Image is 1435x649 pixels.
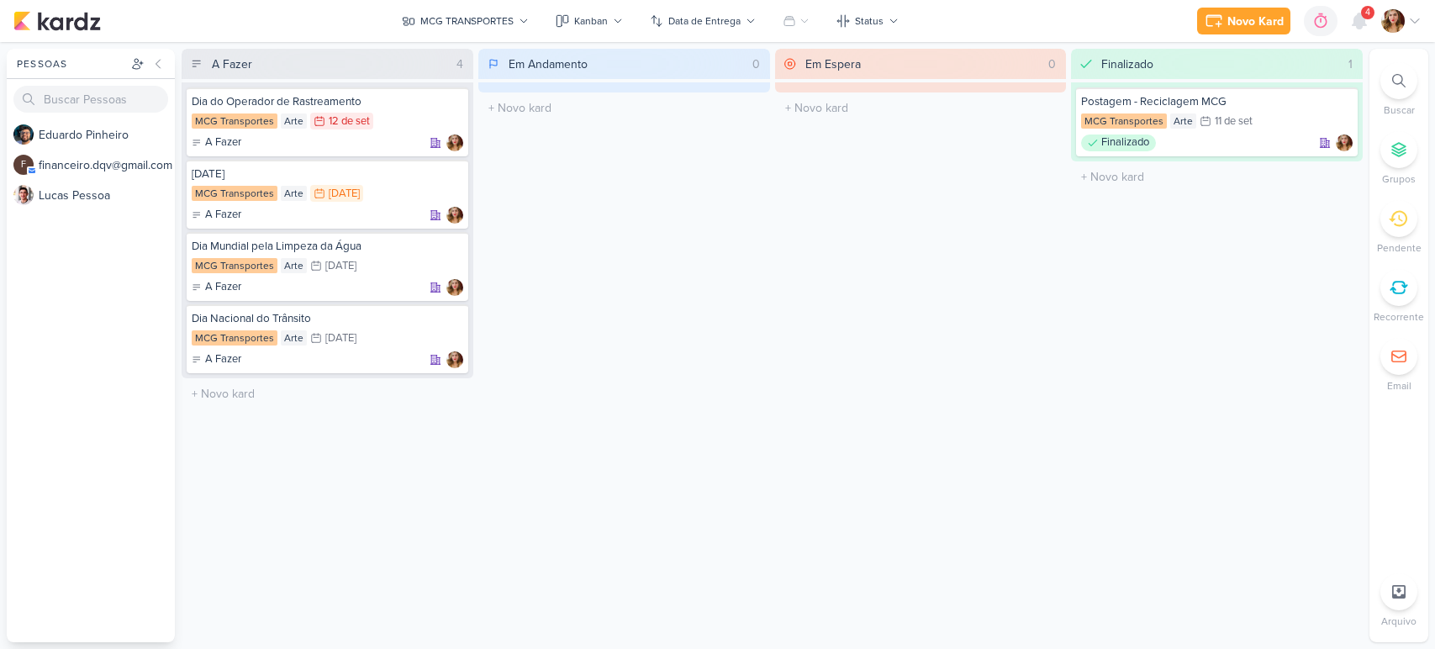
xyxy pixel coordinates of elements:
[1081,113,1167,129] div: MCG Transportes
[281,330,307,346] div: Arte
[1042,55,1063,73] div: 0
[39,156,175,174] div: f i n a n c e i r o . d q v @ g m a i l . c o m
[205,279,241,296] p: A Fazer
[192,239,463,254] div: Dia Mundial pela Limpeza da Água
[446,135,463,151] img: Thaís Leite
[482,96,767,120] input: + Novo kard
[281,186,307,201] div: Arte
[1374,309,1424,324] p: Recorrente
[1381,614,1417,629] p: Arquivo
[1381,9,1405,33] img: Thaís Leite
[446,207,463,224] div: Responsável: Thaís Leite
[192,330,277,346] div: MCG Transportes
[192,94,463,109] div: Dia do Operador de Rastreamento
[192,207,241,224] div: A Fazer
[192,311,463,326] div: Dia Nacional do Trânsito
[212,55,252,73] div: A Fazer
[185,382,470,406] input: + Novo kard
[1387,378,1411,393] p: Email
[1215,116,1253,127] div: 11 de set
[1197,8,1290,34] button: Novo Kard
[446,351,463,368] div: Responsável: Thaís Leite
[1384,103,1415,118] p: Buscar
[1365,6,1370,19] span: 4
[205,135,241,151] p: A Fazer
[325,333,356,344] div: [DATE]
[1382,171,1416,187] p: Grupos
[446,279,463,296] img: Thaís Leite
[13,124,34,145] img: Eduardo Pinheiro
[805,55,861,73] div: Em Espera
[1369,62,1428,118] li: Ctrl + F
[1377,240,1422,256] p: Pendente
[1342,55,1359,73] div: 1
[205,207,241,224] p: A Fazer
[13,155,34,175] div: financeiro.dqv@gmail.com
[21,161,26,170] p: f
[1081,94,1353,109] div: Postagem - Reciclagem MCG
[746,55,767,73] div: 0
[281,113,307,129] div: Arte
[778,96,1063,120] input: + Novo kard
[192,113,277,129] div: MCG Transportes
[1336,135,1353,151] img: Thaís Leite
[192,279,241,296] div: A Fazer
[13,56,128,71] div: Pessoas
[329,116,370,127] div: 12 de set
[1074,165,1359,189] input: + Novo kard
[325,261,356,272] div: [DATE]
[1101,55,1153,73] div: Finalizado
[13,11,101,31] img: kardz.app
[446,135,463,151] div: Responsável: Thaís Leite
[205,351,241,368] p: A Fazer
[1336,135,1353,151] div: Responsável: Thaís Leite
[192,166,463,182] div: Dia do Cliente
[1101,135,1149,151] p: Finalizado
[446,279,463,296] div: Responsável: Thaís Leite
[39,126,175,144] div: E d u a r d o P i n h e i r o
[13,86,168,113] input: Buscar Pessoas
[450,55,470,73] div: 4
[446,207,463,224] img: Thaís Leite
[509,55,588,73] div: Em Andamento
[39,187,175,204] div: L u c a s P e s s o a
[192,258,277,273] div: MCG Transportes
[446,351,463,368] img: Thaís Leite
[192,186,277,201] div: MCG Transportes
[192,351,241,368] div: A Fazer
[1227,13,1284,30] div: Novo Kard
[192,135,241,151] div: A Fazer
[13,185,34,205] img: Lucas Pessoa
[1170,113,1196,129] div: Arte
[1081,135,1156,151] div: Finalizado
[281,258,307,273] div: Arte
[329,188,360,199] div: [DATE]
